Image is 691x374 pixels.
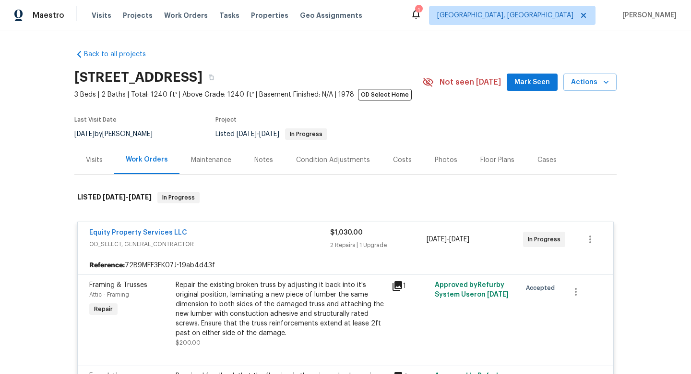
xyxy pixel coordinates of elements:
[526,283,559,293] span: Accepted
[89,239,330,249] span: OD_SELECT, GENERAL_CONTRACTOR
[74,73,203,82] h2: [STREET_ADDRESS]
[74,128,164,140] div: by [PERSON_NAME]
[619,11,677,20] span: [PERSON_NAME]
[480,155,514,165] div: Floor Plans
[415,6,422,15] div: 1
[254,155,273,165] div: Notes
[74,117,117,123] span: Last Visit Date
[164,11,208,20] span: Work Orders
[393,155,412,165] div: Costs
[126,155,168,164] div: Work Orders
[103,194,152,200] span: -
[537,155,557,165] div: Cases
[74,90,422,100] span: 3 Beds | 2 Baths | Total: 1240 ft² | Above Grade: 1240 ft² | Basement Finished: N/A | 1978
[440,77,501,87] span: Not seen [DATE]
[514,76,550,88] span: Mark Seen
[251,11,288,20] span: Properties
[507,74,558,91] button: Mark Seen
[176,280,386,338] div: Repair the existing broken truss by adjusting it back into it's original position, laminating a n...
[78,257,613,274] div: 72B9MFF3FK07J-19ab4d43f
[89,292,129,298] span: Attic - Framing
[203,69,220,86] button: Copy Address
[330,240,427,250] div: 2 Repairs | 1 Upgrade
[487,291,509,298] span: [DATE]
[86,155,103,165] div: Visits
[358,89,412,100] span: OD Select Home
[427,236,447,243] span: [DATE]
[296,155,370,165] div: Condition Adjustments
[74,50,167,59] a: Back to all projects
[392,280,429,292] div: 1
[528,235,564,244] span: In Progress
[77,192,152,203] h6: LISTED
[300,11,362,20] span: Geo Assignments
[89,282,147,288] span: Framing & Trusses
[89,229,187,236] a: Equity Property Services LLC
[286,131,326,137] span: In Progress
[123,11,153,20] span: Projects
[215,131,327,137] span: Listed
[90,304,117,314] span: Repair
[219,12,239,19] span: Tasks
[33,11,64,20] span: Maestro
[237,131,257,137] span: [DATE]
[259,131,279,137] span: [DATE]
[215,117,237,123] span: Project
[129,194,152,200] span: [DATE]
[92,11,111,20] span: Visits
[103,194,126,200] span: [DATE]
[74,131,95,137] span: [DATE]
[449,236,469,243] span: [DATE]
[237,131,279,137] span: -
[437,11,573,20] span: [GEOGRAPHIC_DATA], [GEOGRAPHIC_DATA]
[176,340,201,346] span: $200.00
[435,155,457,165] div: Photos
[330,229,363,236] span: $1,030.00
[571,76,609,88] span: Actions
[89,261,125,270] b: Reference:
[191,155,231,165] div: Maintenance
[563,74,617,91] button: Actions
[74,182,617,213] div: LISTED [DATE]-[DATE]In Progress
[435,282,509,298] span: Approved by Refurby System User on
[158,193,199,202] span: In Progress
[427,235,469,244] span: -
